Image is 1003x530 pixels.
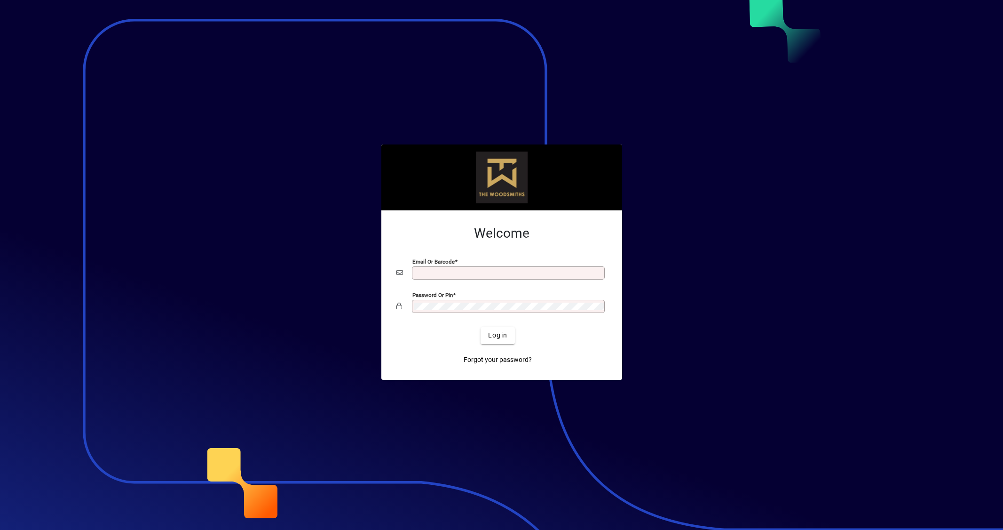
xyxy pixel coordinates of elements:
[412,291,453,298] mat-label: Password or Pin
[412,258,455,265] mat-label: Email or Barcode
[460,352,536,369] a: Forgot your password?
[488,330,507,340] span: Login
[396,225,607,241] h2: Welcome
[464,355,532,365] span: Forgot your password?
[481,327,515,344] button: Login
